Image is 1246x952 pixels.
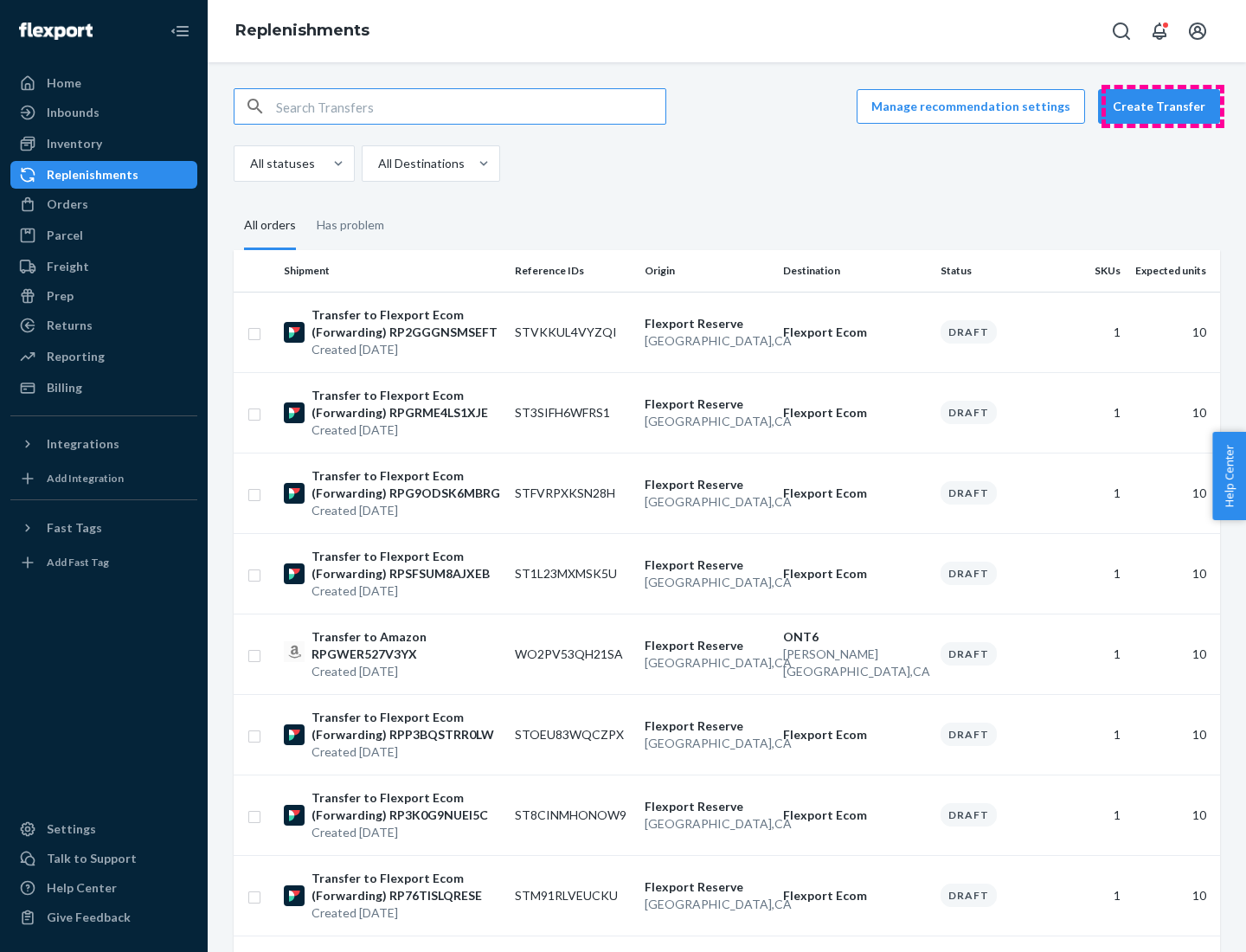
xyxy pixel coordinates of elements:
button: Open notifications [1142,14,1177,48]
div: Inbounds [47,104,100,121]
td: STM91RLVEUCKU [508,855,638,936]
p: Flexport Ecom [783,404,927,421]
div: Give Feedback [47,909,131,926]
a: Returns [10,312,197,339]
td: 1 [1063,372,1127,453]
p: Transfer to Flexport Ecom (Forwarding) RP3K0G9NUEI5C [311,789,501,824]
p: Created [DATE] [311,341,501,358]
p: Created [DATE] [311,743,501,761]
td: 1 [1063,453,1127,533]
p: Flexport Ecom [783,726,927,743]
td: 10 [1127,533,1220,614]
ol: breadcrumbs [222,6,383,56]
a: Add Fast Tag [10,549,197,576]
a: Orders [10,190,197,218]
td: 10 [1127,614,1220,694]
p: [PERSON_NAME][GEOGRAPHIC_DATA] , CA [783,646,927,680]
div: Draft [941,562,997,585]
th: Reference IDs [508,250,638,292]
td: 1 [1063,775,1127,855]
div: Draft [941,320,997,344]
a: Inbounds [10,99,197,126]
button: Integrations [10,430,197,458]
p: Flexport Ecom [783,887,927,904]
p: Transfer to Flexport Ecom (Forwarding) RPP3BQSTRR0LW [311,709,501,743]
td: 1 [1063,694,1127,775]
a: Create Transfer [1098,89,1220,124]
button: Help Center [1212,432,1246,520]
p: [GEOGRAPHIC_DATA] , CA [645,896,769,913]
input: Search Transfers [276,89,665,124]
div: Reporting [47,348,105,365]
div: Draft [941,723,997,746]
td: ST3SIFH6WFRS1 [508,372,638,453]
div: Has problem [317,203,384,248]
div: Help Center [47,879,117,897]
input: All Destinations [376,155,378,172]
p: Flexport Reserve [645,396,769,413]
a: Settings [10,815,197,843]
a: Replenishments [235,21,369,40]
p: Flexport Ecom [783,485,927,502]
th: Destination [776,250,934,292]
div: Draft [941,401,997,424]
p: [GEOGRAPHIC_DATA] , CA [645,413,769,430]
td: 1 [1063,533,1127,614]
input: All statuses [248,155,250,172]
a: Add Integration [10,465,197,492]
p: Flexport Reserve [645,717,769,735]
p: Transfer to Flexport Ecom (Forwarding) RP2GGGNSMSEFT [311,306,501,341]
div: Orders [47,196,88,213]
td: 10 [1127,775,1220,855]
p: Transfer to Flexport Ecom (Forwarding) RPSFSUM8AJXEB [311,548,501,582]
p: Flexport Ecom [783,807,927,824]
td: ST1L23MXMSK5U [508,533,638,614]
p: [GEOGRAPHIC_DATA] , CA [645,332,769,350]
a: Freight [10,253,197,280]
td: 10 [1127,855,1220,936]
p: [GEOGRAPHIC_DATA] , CA [645,493,769,511]
div: All orders [244,203,296,250]
p: [GEOGRAPHIC_DATA] , CA [645,574,769,591]
td: STOEU83WQCZPX [508,694,638,775]
div: Returns [47,317,93,334]
th: SKUs [1063,250,1127,292]
div: Talk to Support [47,850,137,867]
p: [GEOGRAPHIC_DATA] , CA [645,735,769,752]
div: Add Integration [47,471,124,486]
button: Close Navigation [163,14,197,48]
p: Transfer to Flexport Ecom (Forwarding) RP76TISLQRESE [311,870,501,904]
button: Manage recommendation settings [857,89,1085,124]
a: Billing [10,374,197,402]
div: Draft [941,642,997,666]
div: Replenishments [47,166,138,183]
p: Created [DATE] [311,904,501,922]
div: Draft [941,481,997,505]
div: All Destinations [378,155,465,172]
button: Open account menu [1180,14,1215,48]
div: Freight [47,258,89,275]
a: Help Center [10,874,197,902]
p: Flexport Ecom [783,565,927,582]
div: Home [47,74,81,92]
div: All statuses [250,155,315,172]
p: Created [DATE] [311,421,501,439]
p: Flexport Reserve [645,878,769,896]
p: Flexport Reserve [645,556,769,574]
a: Inventory [10,130,197,158]
p: Transfer to Amazon RPGWER527V3YX [311,628,501,663]
a: Home [10,69,197,97]
p: Flexport Ecom [783,324,927,341]
a: Prep [10,282,197,310]
div: Fast Tags [47,519,102,537]
td: 10 [1127,453,1220,533]
p: Flexport Reserve [645,315,769,332]
td: 1 [1063,292,1127,372]
td: STFVRPXKSN28H [508,453,638,533]
th: Origin [638,250,776,292]
p: Transfer to Flexport Ecom (Forwarding) RPGRME4LS1XJE [311,387,501,421]
p: [GEOGRAPHIC_DATA] , CA [645,815,769,833]
div: Billing [47,379,82,396]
